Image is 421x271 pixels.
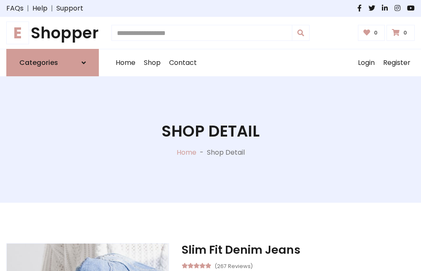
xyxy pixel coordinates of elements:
[48,3,56,13] span: |
[19,59,58,67] h6: Categories
[196,148,207,158] p: -
[354,49,379,76] a: Login
[358,25,385,41] a: 0
[177,148,196,157] a: Home
[6,3,24,13] a: FAQs
[6,49,99,76] a: Categories
[56,3,83,13] a: Support
[24,3,32,13] span: |
[6,24,99,42] h1: Shopper
[207,148,245,158] p: Shop Detail
[165,49,201,76] a: Contact
[401,29,409,37] span: 0
[214,260,253,271] small: (267 Reviews)
[162,122,259,140] h1: Shop Detail
[32,3,48,13] a: Help
[379,49,415,76] a: Register
[6,24,99,42] a: EShopper
[140,49,165,76] a: Shop
[111,49,140,76] a: Home
[6,21,29,44] span: E
[372,29,380,37] span: 0
[387,25,415,41] a: 0
[182,243,415,257] h3: Slim Fit Denim Jeans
